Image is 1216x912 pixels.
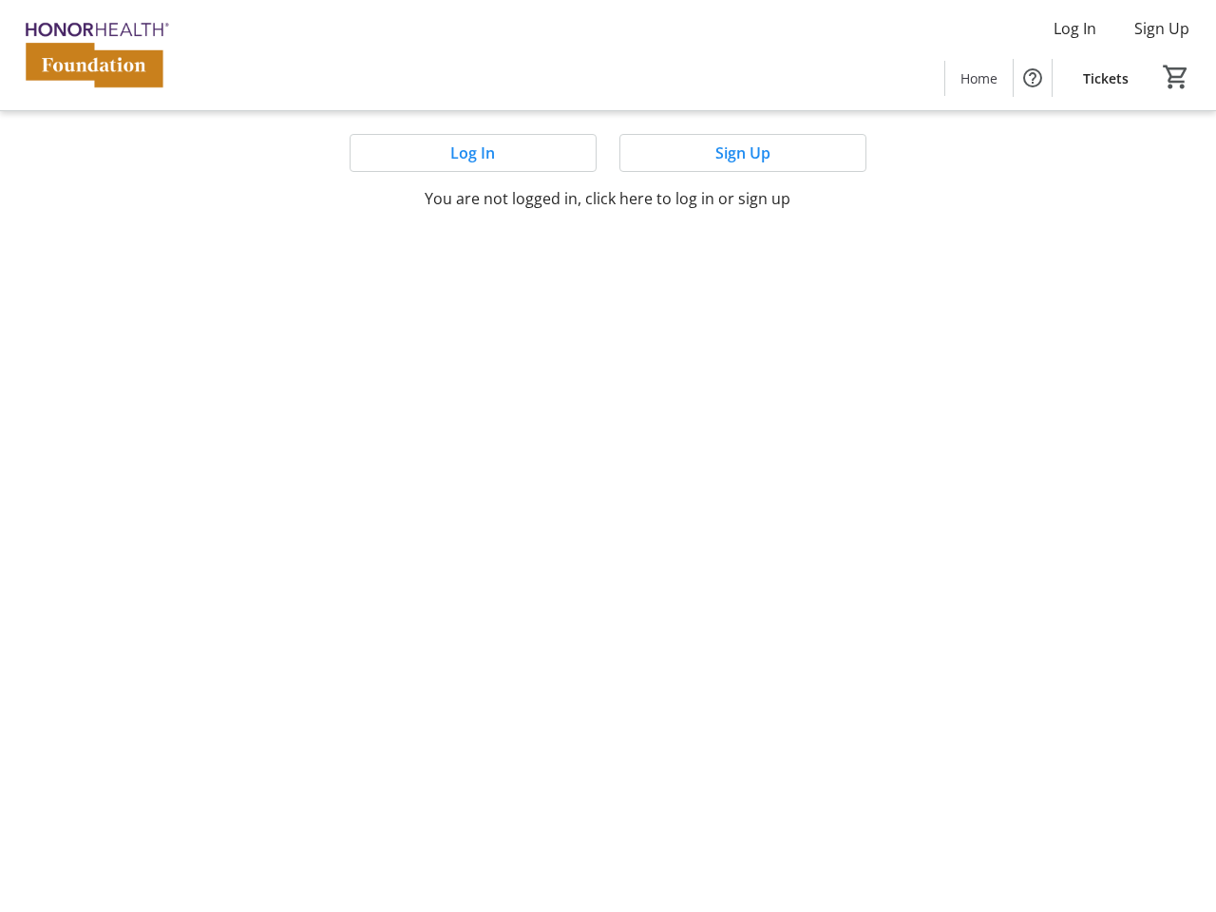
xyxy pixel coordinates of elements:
[715,142,770,164] span: Sign Up
[350,134,597,172] button: Log In
[11,8,180,103] img: HonorHealth Foundation's Logo
[1083,68,1129,88] span: Tickets
[1159,60,1193,94] button: Cart
[1068,61,1144,96] a: Tickets
[1014,59,1052,97] button: Help
[214,187,1001,210] p: You are not logged in, click here to log in or sign up
[1119,13,1205,44] button: Sign Up
[619,134,866,172] button: Sign Up
[1038,13,1111,44] button: Log In
[450,142,495,164] span: Log In
[1054,17,1096,40] span: Log In
[945,61,1013,96] a: Home
[960,68,997,88] span: Home
[1134,17,1189,40] span: Sign Up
